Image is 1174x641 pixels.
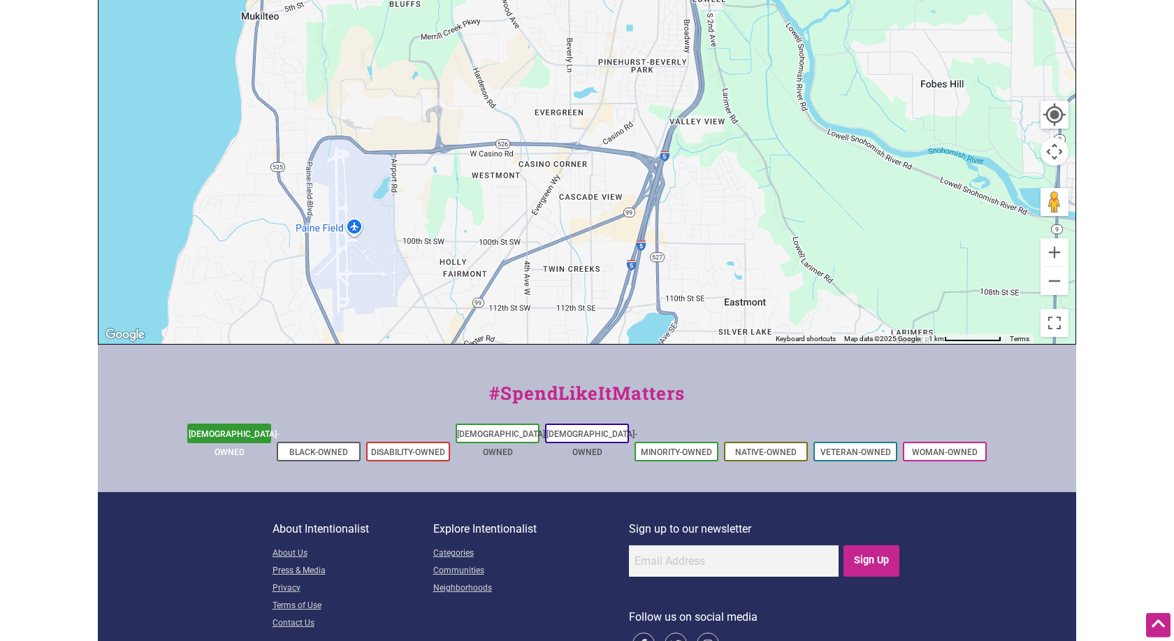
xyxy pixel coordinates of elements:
[273,615,433,633] a: Contact Us
[1041,101,1068,129] button: Your Location
[102,326,148,344] a: Open this area in Google Maps (opens a new window)
[273,545,433,563] a: About Us
[433,545,629,563] a: Categories
[735,447,797,457] a: Native-Owned
[546,429,637,457] a: [DEMOGRAPHIC_DATA]-Owned
[776,334,836,344] button: Keyboard shortcuts
[820,447,891,457] a: Veteran-Owned
[641,447,712,457] a: Minority-Owned
[289,447,348,457] a: Black-Owned
[843,545,900,577] input: Sign Up
[1041,138,1068,166] button: Map camera controls
[273,563,433,580] a: Press & Media
[1146,613,1171,638] div: Scroll Back to Top
[1041,267,1068,295] button: Zoom out
[273,520,433,538] p: About Intentionalist
[629,520,902,538] p: Sign up to our newsletter
[629,608,902,626] p: Follow us on social media
[844,335,920,343] span: Map data ©2025 Google
[629,545,839,577] input: Email Address
[1041,309,1069,338] button: Toggle fullscreen view
[433,563,629,580] a: Communities
[433,520,629,538] p: Explore Intentionalist
[273,580,433,598] a: Privacy
[912,447,978,457] a: Woman-Owned
[189,429,280,457] a: [DEMOGRAPHIC_DATA]-Owned
[1010,335,1029,343] a: Terms (opens in new tab)
[98,380,1076,421] div: #SpendLikeItMatters
[457,429,548,457] a: [DEMOGRAPHIC_DATA]-Owned
[929,335,944,343] span: 1 km
[102,326,148,344] img: Google
[1041,188,1068,216] button: Drag Pegman onto the map to open Street View
[925,334,1006,344] button: Map Scale: 1 km per 78 pixels
[433,580,629,598] a: Neighborhoods
[371,447,445,457] a: Disability-Owned
[1041,238,1068,266] button: Zoom in
[273,598,433,615] a: Terms of Use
